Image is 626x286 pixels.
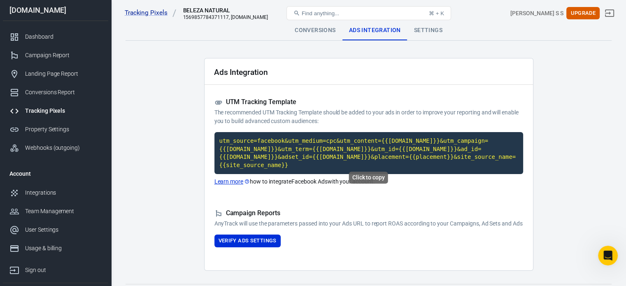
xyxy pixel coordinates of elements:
a: Learn more [214,177,250,186]
a: Usage & billing [3,239,108,258]
iframe: Intercom live chat [598,246,618,265]
div: Click to copy [349,172,388,184]
a: User Settings [3,221,108,239]
p: The recommended UTM Tracking Template should be added to your ads in order to improve your report... [214,108,523,126]
div: Usage & billing [25,244,102,253]
button: Verify Ads Settings [214,235,281,247]
h5: Campaign Reports [214,209,523,218]
p: how to integrate Facebook Ads with your account. [214,177,523,186]
div: Ads Integration [342,21,407,40]
div: Campaign Report [25,51,102,60]
a: Sign out [600,3,619,23]
a: Dashboard [3,28,108,46]
button: Upgrade [566,7,600,20]
span: Find anything... [302,10,339,16]
a: Landing Page Report [3,65,108,83]
li: Account [3,164,108,184]
div: [DOMAIN_NAME] [3,7,108,14]
div: Conversions Report [25,88,102,97]
div: Sign out [25,266,102,274]
p: AnyTrack will use the parameters passed into your Ads URL to report ROAS according to your Campai... [214,219,523,228]
div: User Settings [25,226,102,234]
a: Conversions Report [3,83,108,102]
div: Account id: zqfarmLz [510,9,563,18]
a: Webhooks (outgoing) [3,139,108,157]
a: Campaign Report [3,46,108,65]
code: Click to copy [214,132,523,174]
div: BELEZA NATURAL [183,6,265,14]
a: Team Management [3,202,108,221]
div: Settings [407,21,449,40]
button: Find anything...⌘ + K [286,6,451,20]
div: Webhooks (outgoing) [25,144,102,152]
div: Tracking Pixels [25,107,102,115]
a: Tracking Pixels [3,102,108,120]
a: Property Settings [3,120,108,139]
div: Team Management [25,207,102,216]
a: Sign out [3,258,108,279]
h2: Ads Integration [214,68,268,77]
h5: UTM Tracking Template [214,98,523,107]
a: Tracking Pixels [125,9,177,17]
div: Conversions [288,21,342,40]
div: Integrations [25,188,102,197]
div: Dashboard [25,33,102,41]
div: ⌘ + K [429,10,444,16]
div: Landing Page Report [25,70,102,78]
div: Property Settings [25,125,102,134]
div: 1569857784371117, bdcnews.site [183,14,268,20]
a: Integrations [3,184,108,202]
